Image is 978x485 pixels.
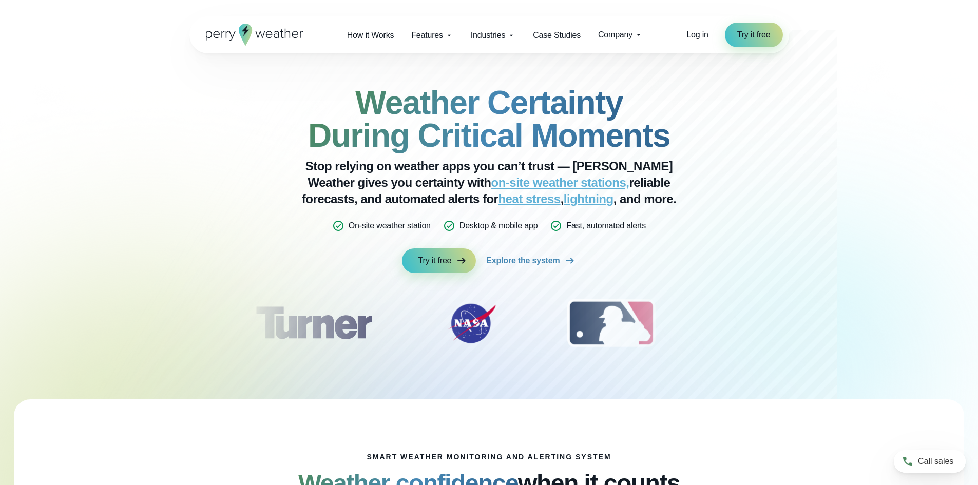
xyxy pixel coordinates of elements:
[894,450,966,473] a: Call sales
[367,453,611,461] h1: smart weather monitoring and alerting system
[524,25,589,46] a: Case Studies
[347,29,394,42] span: How it Works
[402,248,476,273] a: Try it free
[737,29,771,41] span: Try it free
[284,158,695,207] p: Stop relying on weather apps you can’t trust — [PERSON_NAME] Weather gives you certainty with rel...
[498,192,560,206] a: heat stress
[486,255,560,267] span: Explore the system
[564,192,613,206] a: lightning
[471,29,505,42] span: Industries
[557,298,665,349] div: 3 of 12
[418,255,452,267] span: Try it free
[486,248,576,273] a: Explore the system
[241,298,738,354] div: slideshow
[491,176,629,189] a: on-site weather stations,
[436,298,508,349] img: NASA.svg
[240,298,386,349] div: 1 of 12
[598,29,632,41] span: Company
[338,25,403,46] a: How it Works
[459,220,538,232] p: Desktop & mobile app
[349,220,431,232] p: On-site weather station
[725,23,783,47] a: Try it free
[240,298,386,349] img: Turner-Construction_1.svg
[686,29,708,41] a: Log in
[557,298,665,349] img: MLB.svg
[533,29,581,42] span: Case Studies
[918,455,953,468] span: Call sales
[715,298,797,349] div: 4 of 12
[308,84,670,154] strong: Weather Certainty During Critical Moments
[566,220,646,232] p: Fast, automated alerts
[686,30,708,39] span: Log in
[715,298,797,349] img: PGA.svg
[411,29,443,42] span: Features
[436,298,508,349] div: 2 of 12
